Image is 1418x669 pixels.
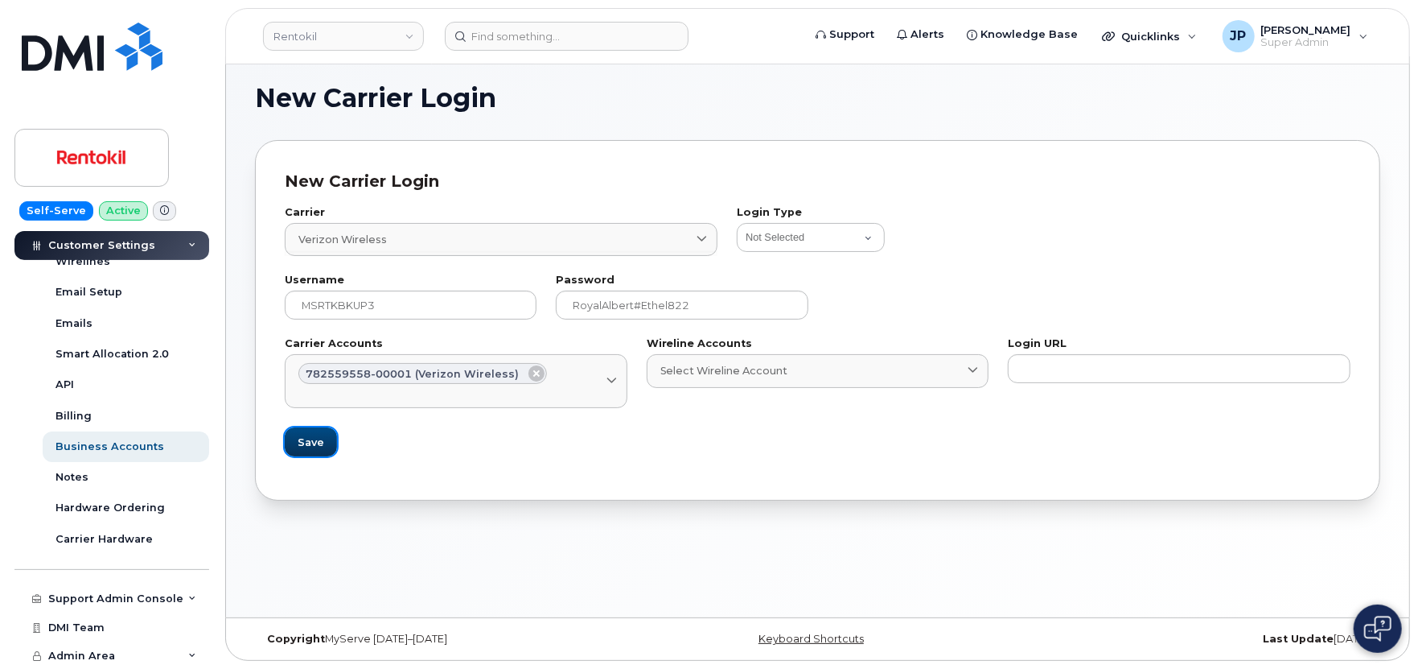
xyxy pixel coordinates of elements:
[285,339,627,349] label: Carrier Accounts
[647,339,989,349] label: Wireline Accounts
[285,208,717,218] label: Carrier
[285,275,536,286] label: Username
[1364,616,1391,642] img: Open chat
[758,633,864,645] a: Keyboard Shortcuts
[1005,633,1380,646] div: [DATE]
[556,275,808,286] label: Password
[298,384,418,399] span: Select Carrier Account
[298,435,324,450] span: Save
[647,354,989,387] a: Select Wireline Account
[285,223,717,256] a: Verizon Wireless
[298,232,387,247] span: Verizon Wireless
[1263,633,1334,645] strong: Last Update
[285,170,1350,193] div: New Carrier Login
[737,208,1350,218] label: Login Type
[255,633,630,646] div: MyServe [DATE]–[DATE]
[306,366,519,382] span: 782559558-00001 (Verizon Wireless)
[285,427,337,456] button: Save
[1008,339,1350,349] label: Login URL
[285,354,627,408] a: 782559558-00001 (Verizon Wireless)Select Carrier Account
[255,86,496,110] span: New Carrier Login
[660,363,788,378] span: Select Wireline Account
[267,633,325,645] strong: Copyright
